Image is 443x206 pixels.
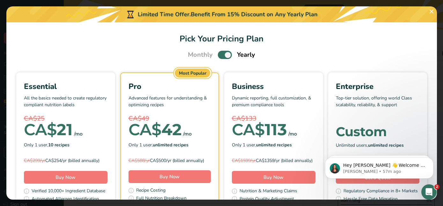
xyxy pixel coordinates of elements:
[129,123,182,136] div: 42
[24,171,107,184] button: Buy Now
[24,95,107,114] p: All the basics needed to create regulatory compliant nutrition labels
[336,81,419,92] div: Enterprise
[129,158,150,164] span: CA$588/yr
[24,123,73,136] div: 21
[232,95,315,114] p: Dynamic reporting, full customization, & premium compliance tools
[232,123,287,136] div: 113
[232,171,315,184] button: Buy Now
[343,188,418,195] span: Regulatory Compliance in 8+ Markets
[240,188,297,195] span: Nutrition & Marketing Claims
[421,184,437,200] iframe: Intercom live chat
[232,120,265,139] span: CA$
[232,158,256,164] span: CA$1599/yr
[315,144,443,189] iframe: Intercom notifications message
[136,187,166,195] span: Recipe Costing
[129,170,211,183] button: Buy Now
[336,95,419,114] p: Top-tier solution, offering world Class scalability, reliability, & support
[336,125,419,138] div: Custom
[175,69,210,77] div: Most Popular
[129,120,161,139] span: CA$
[191,10,318,19] div: Benefit From 15% Discount on Any Yearly Plan
[24,120,57,139] span: CA$
[6,6,437,22] div: Limited Time Offer.
[136,195,187,203] span: Full Nutrition Breakdown
[129,95,211,114] p: Advanced features for understanding & optimizing recipes
[74,130,83,138] div: /mo
[32,188,105,195] span: Verified 10,000+ Ingredient Database
[24,157,107,164] div: CA$254/yr (billed annually)
[336,142,404,149] span: Unlimited users,
[188,50,213,60] span: Monthly
[232,157,315,164] div: CA$1359/yr (billed annually)
[232,142,292,148] span: Only 1 user,
[129,157,211,164] div: CA$500/yr (billed annually)
[183,130,192,138] div: /mo
[48,142,70,148] b: 10 recipes
[129,114,211,123] div: CA$49
[232,81,315,92] div: Business
[129,81,211,92] div: Pro
[24,81,107,92] div: Essential
[24,114,107,123] div: CA$25
[14,33,429,45] h1: Pick Your Pricing Plan
[55,174,76,180] span: Buy Now
[24,142,70,148] span: Only 1 user,
[129,142,188,148] span: Only 1 user,
[368,142,404,148] b: unlimited recipes
[232,114,315,123] div: CA$133
[288,130,297,138] div: /mo
[32,195,99,203] span: Automated Allergen Identification
[24,158,45,164] span: CA$299/yr
[434,184,439,189] span: 2
[153,142,188,148] b: unlimited recipes
[343,195,398,203] span: Hassle Free Data Migration
[263,174,284,180] span: Buy Now
[237,50,255,60] span: Yearly
[240,195,294,203] span: Protein Quality Adjustment
[256,142,292,148] b: unlimited recipes
[159,173,180,180] span: Buy Now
